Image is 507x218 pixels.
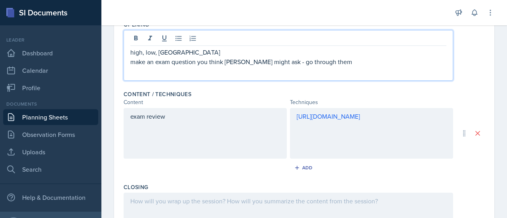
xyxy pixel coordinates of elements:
a: Dashboard [3,45,98,61]
a: Calendar [3,63,98,78]
a: Uploads [3,144,98,160]
div: Techniques [290,98,453,106]
a: Planning Sheets [3,109,98,125]
p: make an exam question you think [PERSON_NAME] might ask - go through them [130,57,446,66]
div: Help & Documentation [3,190,98,205]
a: Profile [3,80,98,96]
div: Documents [3,100,98,108]
a: [URL][DOMAIN_NAME] [297,112,360,121]
a: Observation Forms [3,127,98,142]
div: Add [296,165,313,171]
label: Closing [124,183,148,191]
a: Search [3,161,98,177]
p: high, low, [GEOGRAPHIC_DATA] [130,47,446,57]
button: Add [292,162,317,174]
div: Leader [3,36,98,44]
p: exam review [130,112,280,121]
div: Content [124,98,287,106]
label: Content / Techniques [124,90,191,98]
